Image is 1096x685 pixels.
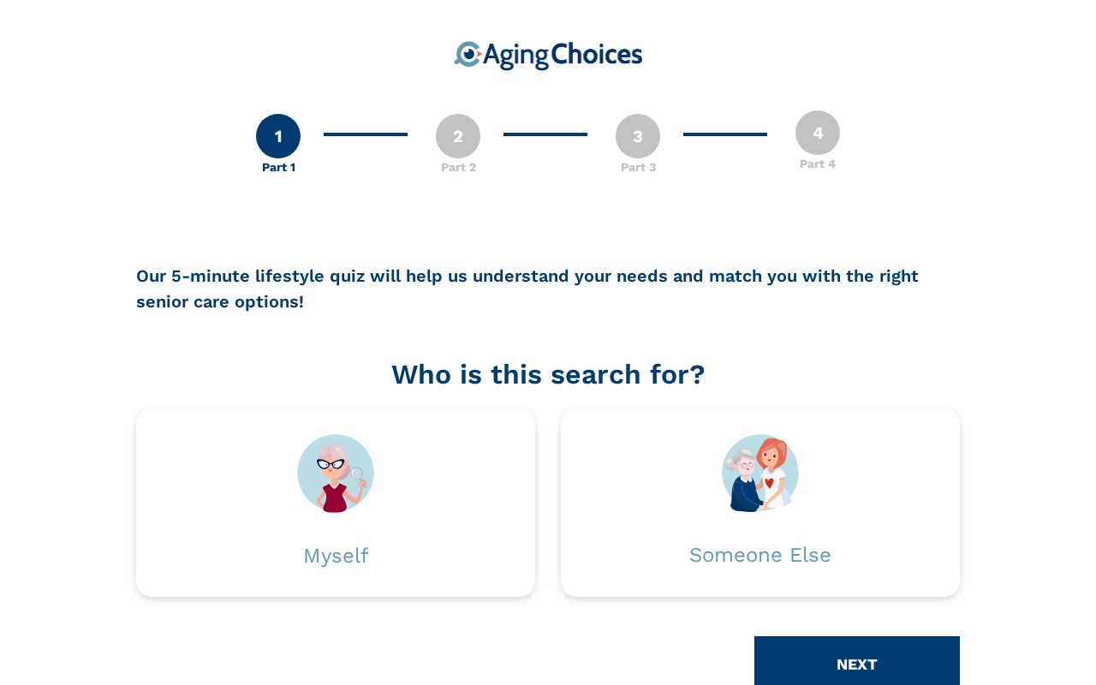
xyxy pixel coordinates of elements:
div: Part 3 [621,158,656,176]
div: Part 1 [262,158,295,176]
img: myself.svg [297,434,374,513]
img: a-loved-one.svg [722,434,799,512]
div: 1 [256,114,301,158]
div: Myself [303,545,368,566]
div: 3 [616,114,660,158]
div: 4 [795,110,840,155]
div: Our 5-minute lifestyle quiz will help us understand your needs and match you with the right senio... [136,263,960,314]
div: Part 4 [800,155,836,173]
img: aging-choices-logo.png [454,41,642,71]
div: Who is this search for? [136,354,960,395]
div: Someone Else [689,545,831,565]
div: 2 [436,114,480,158]
div: Part 2 [441,158,476,176]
